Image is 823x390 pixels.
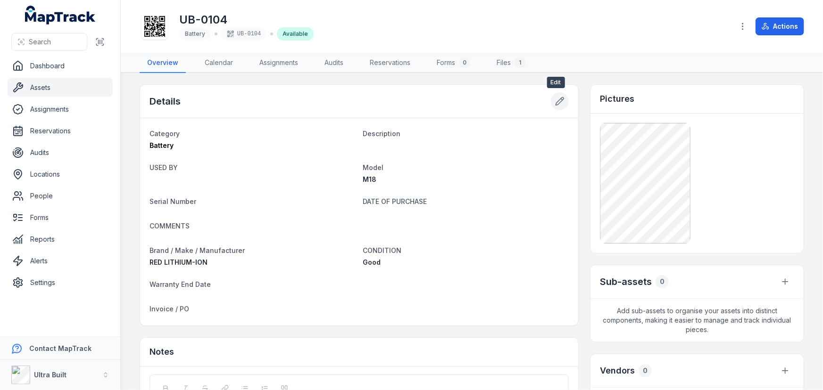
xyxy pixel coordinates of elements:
span: Invoice / PO [150,305,189,313]
span: Warranty End Date [150,280,211,288]
a: Calendar [197,53,241,73]
h3: Notes [150,345,174,358]
div: 0 [459,57,470,68]
a: Assets [8,78,113,97]
a: Alerts [8,252,113,270]
strong: Contact MapTrack [29,344,91,352]
span: Serial Number [150,197,196,205]
a: Reports [8,230,113,249]
a: Reservations [8,122,113,140]
button: Actions [756,17,804,35]
a: Audits [8,143,113,162]
span: RED LITHIUM-ION [150,258,208,266]
a: MapTrack [25,6,96,24]
a: Locations [8,165,113,184]
h3: Vendors [600,364,635,377]
div: 0 [656,275,669,288]
span: M18 [363,175,377,183]
a: Overview [140,53,186,73]
h2: Sub-assets [600,275,652,288]
h2: Details [150,95,181,108]
div: Available [277,27,314,41]
button: Search [11,33,87,51]
h3: Pictures [600,92,634,106]
strong: Ultra Built [34,371,67,379]
div: 0 [639,364,652,377]
a: Files1 [489,53,533,73]
span: COMMENTS [150,222,190,230]
h1: UB-0104 [179,12,314,27]
a: Audits [317,53,351,73]
span: Battery [185,30,205,37]
a: Dashboard [8,57,113,75]
span: Model [363,163,384,171]
a: Assignments [252,53,306,73]
span: CONDITION [363,246,402,254]
span: Category [150,130,180,138]
a: Forms [8,208,113,227]
span: Battery [150,141,174,149]
span: DATE OF PURCHASE [363,197,427,205]
span: Brand / Make / Manufacturer [150,246,245,254]
a: People [8,187,113,205]
span: Edit [547,77,565,88]
span: Description [363,130,401,138]
a: Reservations [362,53,418,73]
span: Add sub-assets to organise your assets into distinct components, making it easier to manage and t... [590,299,804,342]
a: Forms0 [429,53,478,73]
a: Assignments [8,100,113,119]
span: USED BY [150,163,178,171]
div: UB-0104 [221,27,266,41]
span: Good [363,258,381,266]
span: Search [29,37,51,47]
a: Settings [8,273,113,292]
div: 1 [515,57,526,68]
